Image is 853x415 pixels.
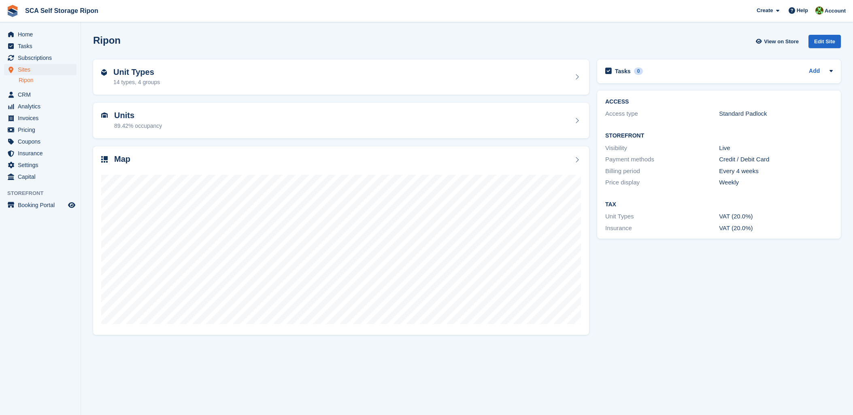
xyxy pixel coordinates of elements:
span: Capital [18,171,66,182]
a: menu [4,124,77,136]
div: Price display [605,178,719,187]
img: unit-icn-7be61d7bf1b0ce9d3e12c5938cc71ed9869f7b940bace4675aadf7bd6d80202e.svg [101,112,108,118]
h2: Units [114,111,162,120]
h2: Storefront [605,133,833,139]
span: Settings [18,159,66,171]
a: menu [4,101,77,112]
span: Sites [18,64,66,75]
h2: Tax [605,201,833,208]
a: View on Store [755,35,802,48]
span: Help [797,6,808,15]
a: menu [4,52,77,64]
div: Insurance [605,224,719,233]
span: Booking Portal [18,199,66,211]
div: 89.42% occupancy [114,122,162,130]
span: Pricing [18,124,66,136]
span: View on Store [764,38,799,46]
img: stora-icon-8386f47178a22dfd0bd8f6a31ec36ba5ce8667c1dd55bd0f319d3a0aa187defe.svg [6,5,19,17]
div: VAT (20.0%) [719,224,833,233]
div: Billing period [605,167,719,176]
div: Standard Padlock [719,109,833,119]
a: menu [4,112,77,124]
a: menu [4,148,77,159]
a: Ripon [19,76,77,84]
a: Preview store [67,200,77,210]
span: Invoices [18,112,66,124]
a: Edit Site [808,35,841,51]
div: Every 4 weeks [719,167,833,176]
h2: Tasks [615,68,631,75]
div: Edit Site [808,35,841,48]
div: 14 types, 4 groups [113,78,160,87]
div: Credit / Debit Card [719,155,833,164]
a: Units 89.42% occupancy [93,103,589,138]
div: Live [719,144,833,153]
span: Create [757,6,773,15]
img: map-icn-33ee37083ee616e46c38cad1a60f524a97daa1e2b2c8c0bc3eb3415660979fc1.svg [101,156,108,163]
span: Coupons [18,136,66,147]
a: SCA Self Storage Ripon [22,4,102,17]
span: Home [18,29,66,40]
div: 0 [634,68,643,75]
a: menu [4,136,77,147]
a: menu [4,29,77,40]
a: menu [4,199,77,211]
h2: Map [114,155,130,164]
span: Analytics [18,101,66,112]
div: Weekly [719,178,833,187]
img: Kelly Neesham [815,6,823,15]
div: Unit Types [605,212,719,221]
a: Unit Types 14 types, 4 groups [93,59,589,95]
span: Tasks [18,40,66,52]
img: unit-type-icn-2b2737a686de81e16bb02015468b77c625bbabd49415b5ef34ead5e3b44a266d.svg [101,69,107,76]
a: menu [4,64,77,75]
div: VAT (20.0%) [719,212,833,221]
span: CRM [18,89,66,100]
a: menu [4,171,77,182]
div: Access type [605,109,719,119]
a: Map [93,146,589,335]
div: Payment methods [605,155,719,164]
a: menu [4,40,77,52]
h2: ACCESS [605,99,833,105]
a: Add [809,67,820,76]
span: Storefront [7,189,81,197]
h2: Unit Types [113,68,160,77]
a: menu [4,89,77,100]
a: menu [4,159,77,171]
span: Account [825,7,846,15]
span: Insurance [18,148,66,159]
div: Visibility [605,144,719,153]
span: Subscriptions [18,52,66,64]
h2: Ripon [93,35,121,46]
